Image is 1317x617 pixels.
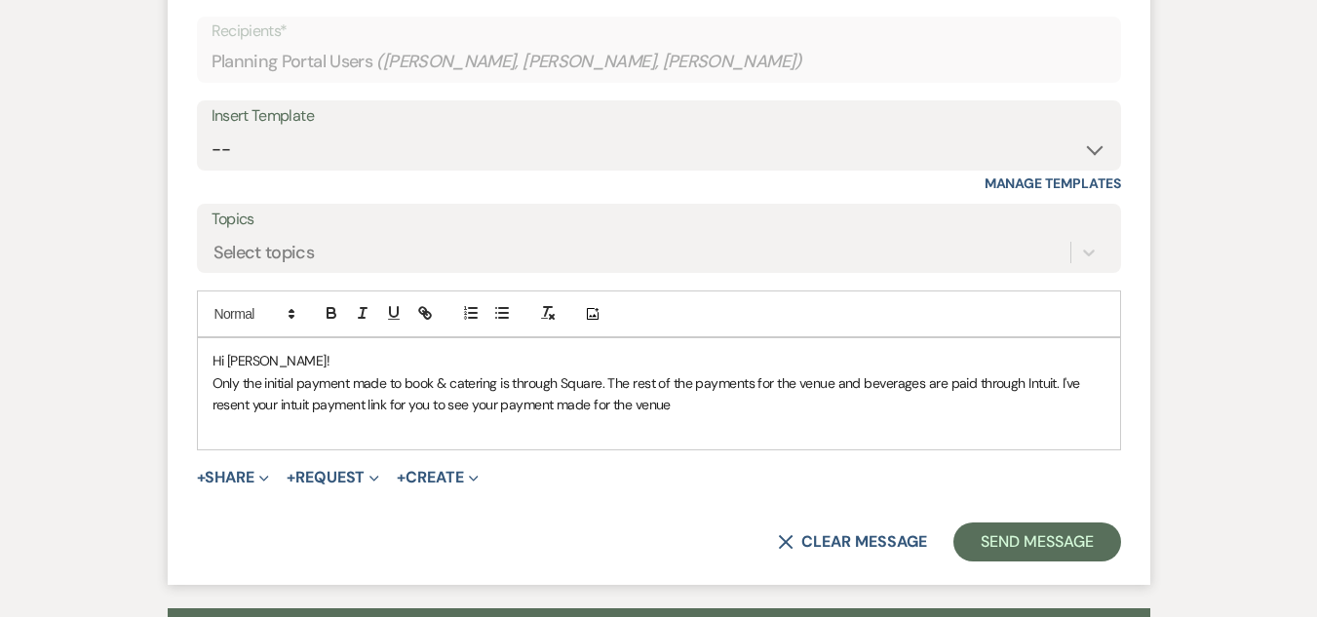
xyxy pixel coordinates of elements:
[197,470,206,485] span: +
[212,206,1106,234] label: Topics
[287,470,295,485] span: +
[376,49,802,75] span: ( [PERSON_NAME], [PERSON_NAME], [PERSON_NAME] )
[213,374,1083,413] span: Only the initial payment made to book & catering is through Square. The rest of the payments for ...
[985,174,1121,192] a: Manage Templates
[197,470,270,485] button: Share
[212,43,1106,81] div: Planning Portal Users
[287,470,379,485] button: Request
[213,352,329,369] span: Hi [PERSON_NAME]!
[213,240,315,266] div: Select topics
[212,102,1106,131] div: Insert Template
[397,470,406,485] span: +
[397,470,478,485] button: Create
[212,19,1106,44] p: Recipients*
[778,534,926,550] button: Clear message
[953,522,1120,561] button: Send Message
